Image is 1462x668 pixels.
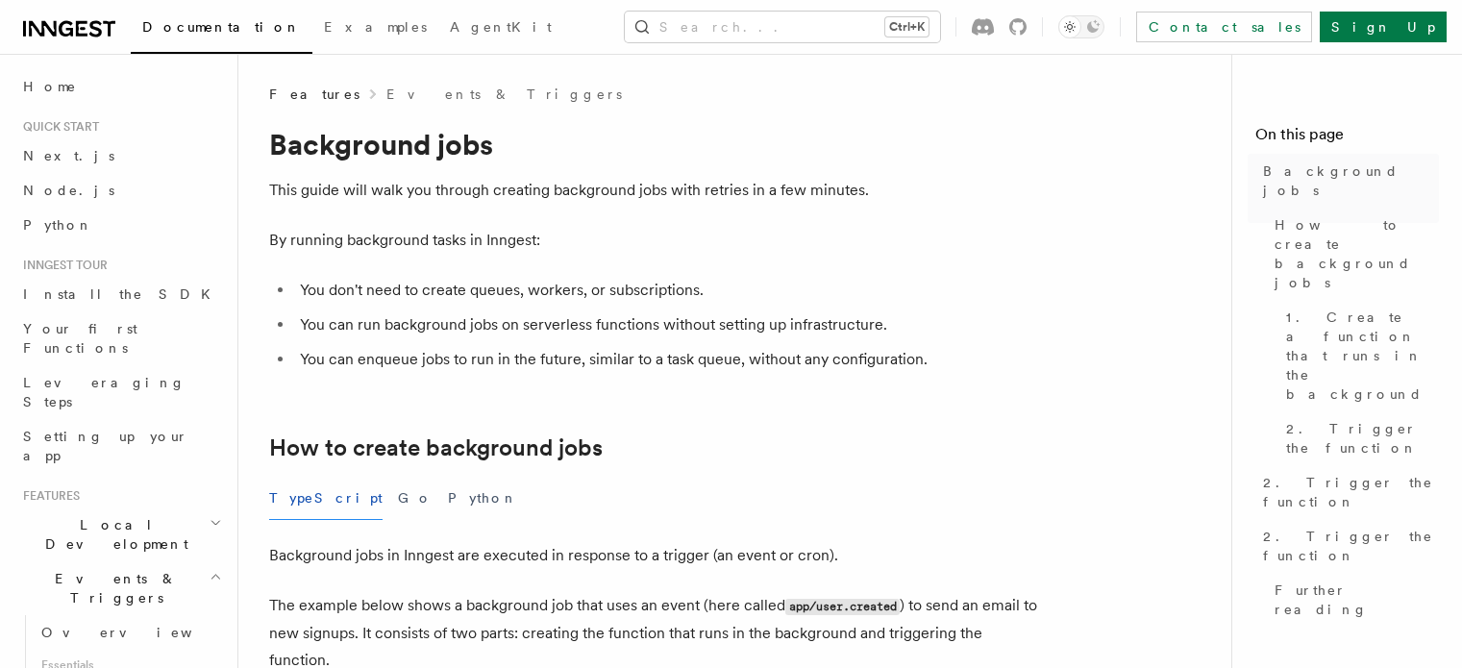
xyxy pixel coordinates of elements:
[269,542,1038,569] p: Background jobs in Inngest are executed in response to a trigger (an event or cron).
[34,615,226,650] a: Overview
[269,177,1038,204] p: This guide will walk you through creating background jobs with retries in a few minutes.
[1286,419,1439,458] span: 2. Trigger the function
[15,569,210,607] span: Events & Triggers
[23,183,114,198] span: Node.js
[15,138,226,173] a: Next.js
[448,477,518,520] button: Python
[1255,465,1439,519] a: 2. Trigger the function
[386,85,622,104] a: Events & Triggers
[1275,215,1439,292] span: How to create background jobs
[1267,208,1439,300] a: How to create background jobs
[15,365,226,419] a: Leveraging Steps
[15,277,226,311] a: Install the SDK
[312,6,438,52] a: Examples
[269,434,603,461] a: How to create background jobs
[1136,12,1312,42] a: Contact sales
[15,173,226,208] a: Node.js
[142,19,301,35] span: Documentation
[15,258,108,273] span: Inngest tour
[1267,573,1439,627] a: Further reading
[1278,411,1439,465] a: 2. Trigger the function
[15,515,210,554] span: Local Development
[294,277,1038,304] li: You don't need to create queues, workers, or subscriptions.
[41,625,239,640] span: Overview
[15,119,99,135] span: Quick start
[625,12,940,42] button: Search...Ctrl+K
[23,217,93,233] span: Python
[1263,473,1439,511] span: 2. Trigger the function
[1278,300,1439,411] a: 1. Create a function that runs in the background
[1263,161,1439,200] span: Background jobs
[15,561,226,615] button: Events & Triggers
[269,477,383,520] button: TypeScript
[1275,581,1439,619] span: Further reading
[1058,15,1104,38] button: Toggle dark mode
[324,19,427,35] span: Examples
[785,599,900,615] code: app/user.created
[23,429,188,463] span: Setting up your app
[1263,527,1439,565] span: 2. Trigger the function
[15,69,226,104] a: Home
[23,286,222,302] span: Install the SDK
[269,85,359,104] span: Features
[294,346,1038,373] li: You can enqueue jobs to run in the future, similar to a task queue, without any configuration.
[15,311,226,365] a: Your first Functions
[294,311,1038,338] li: You can run background jobs on serverless functions without setting up infrastructure.
[1255,154,1439,208] a: Background jobs
[1255,123,1439,154] h4: On this page
[23,148,114,163] span: Next.js
[885,17,929,37] kbd: Ctrl+K
[15,208,226,242] a: Python
[1255,519,1439,573] a: 2. Trigger the function
[450,19,552,35] span: AgentKit
[1320,12,1447,42] a: Sign Up
[269,227,1038,254] p: By running background tasks in Inngest:
[23,321,137,356] span: Your first Functions
[131,6,312,54] a: Documentation
[15,419,226,473] a: Setting up your app
[269,127,1038,161] h1: Background jobs
[15,507,226,561] button: Local Development
[398,477,433,520] button: Go
[1286,308,1439,404] span: 1. Create a function that runs in the background
[15,488,80,504] span: Features
[23,375,186,409] span: Leveraging Steps
[23,77,77,96] span: Home
[438,6,563,52] a: AgentKit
